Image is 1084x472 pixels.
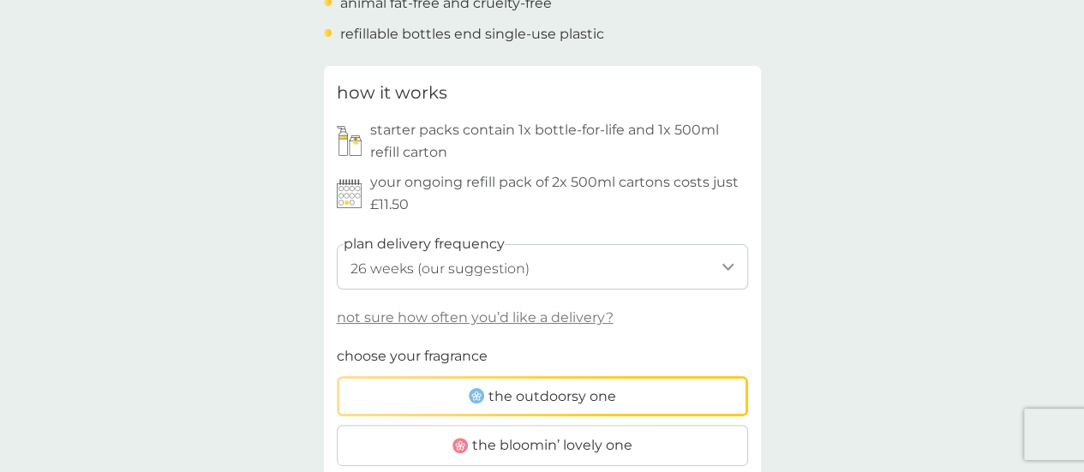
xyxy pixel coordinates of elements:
span: the bloomin’ lovely one [472,434,632,457]
p: starter packs contain 1x bottle-for-life and 1x 500ml refill carton [370,119,748,163]
label: plan delivery frequency [344,233,505,255]
p: refillable bottles end single-use plastic [340,23,604,45]
span: the outdoorsy one [488,385,616,408]
p: not sure how often you’d like a delivery? [337,307,614,329]
h3: how it works [337,79,447,106]
p: choose your fragrance [337,345,488,367]
p: your ongoing refill pack of 2x 500ml cartons costs just £11.50 [370,171,748,215]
